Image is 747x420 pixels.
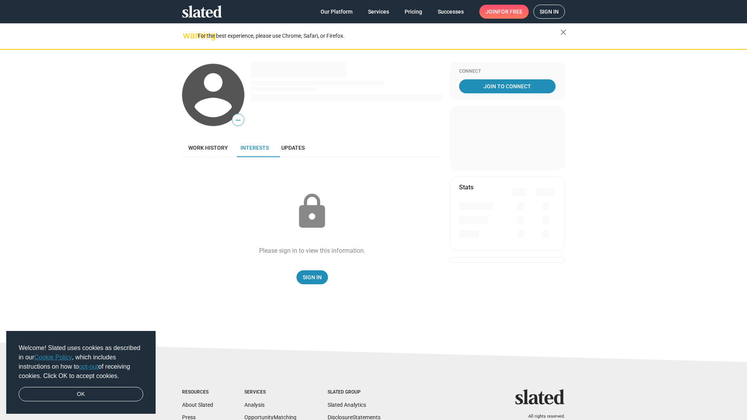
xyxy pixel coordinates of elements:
span: Join To Connect [461,79,554,93]
span: Work history [188,145,228,151]
a: Sign in [533,5,565,19]
span: Our Platform [321,5,352,19]
a: Our Platform [314,5,359,19]
a: opt-out [79,363,98,370]
span: Pricing [405,5,422,19]
a: Services [362,5,395,19]
div: Services [244,389,296,395]
mat-card-title: Stats [459,183,473,191]
a: Sign In [296,270,328,284]
a: Slated Analytics [328,402,366,408]
a: Analysis [244,402,265,408]
a: dismiss cookie message [19,387,143,402]
span: Services [368,5,389,19]
a: Work history [182,138,234,157]
mat-icon: warning [183,31,192,40]
span: Sign in [540,5,559,18]
mat-icon: close [559,28,568,37]
div: Connect [459,68,556,75]
mat-icon: lock [293,192,331,231]
span: Join [486,5,523,19]
span: Interests [240,145,269,151]
a: Join To Connect [459,79,556,93]
a: Successes [431,5,470,19]
div: Slated Group [328,389,381,395]
a: About Slated [182,402,213,408]
a: Pricing [398,5,428,19]
a: Joinfor free [479,5,529,19]
span: — [232,115,244,125]
div: cookieconsent [6,331,156,414]
span: Welcome! Slated uses cookies as described in our , which includes instructions on how to of recei... [19,343,143,381]
span: for free [498,5,523,19]
a: Cookie Policy [34,354,72,360]
span: Updates [281,145,305,151]
a: Updates [275,138,311,157]
span: Successes [438,5,464,19]
div: For the best experience, please use Chrome, Safari, or Firefox. [198,31,560,41]
div: Please sign in to view this information. [259,247,365,255]
a: Interests [234,138,275,157]
div: Resources [182,389,213,395]
span: Sign In [303,270,322,284]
